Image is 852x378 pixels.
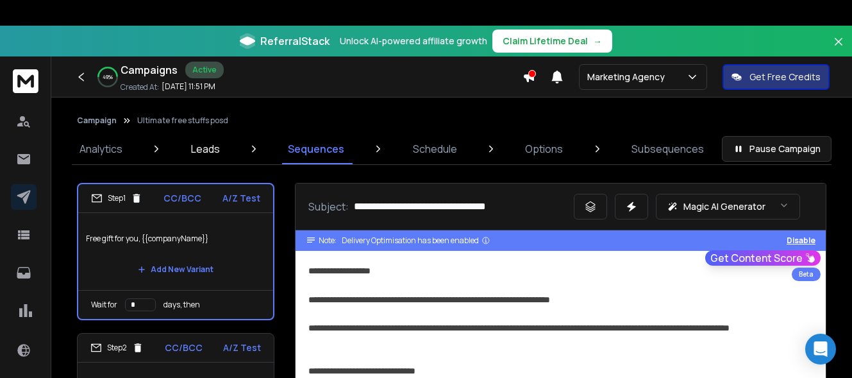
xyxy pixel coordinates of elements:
div: Active [185,62,224,78]
span: ReferralStack [260,33,330,49]
p: Analytics [79,141,122,157]
a: Subsequences [624,133,712,164]
button: Pause Campaign [722,136,831,162]
a: Schedule [405,133,465,164]
a: Options [517,133,571,164]
p: Created At: [121,82,159,92]
p: days, then [163,300,200,310]
p: A/Z Test [223,341,261,354]
a: Analytics [72,133,130,164]
p: [DATE] 11:51 PM [162,82,215,92]
p: Options [525,141,563,157]
div: Open Intercom Messenger [805,334,836,365]
p: Free gift for you, {{companyName}} [86,221,265,257]
p: CC/BCC [163,192,201,205]
p: Marketing Agency [587,71,670,83]
button: Close banner [830,33,847,64]
li: Step1CC/BCCA/Z TestFree gift for you, {{companyName}}Add New VariantWait fordays, then [77,183,274,320]
button: Magic AI Generator [656,194,800,219]
p: Schedule [413,141,457,157]
p: Get Free Credits [749,71,821,83]
p: Subject: [308,199,349,214]
p: Sequences [288,141,344,157]
span: Note: [319,236,337,246]
p: 49 % [103,73,113,81]
span: → [593,35,602,47]
div: Delivery Optimisation has been enabled [342,236,490,246]
p: Ultimate free stuffs posd [137,116,228,126]
div: Step 2 [90,342,144,354]
button: Get Content Score [705,250,821,266]
p: Wait for [91,300,117,310]
div: Beta [792,268,821,281]
div: Step 1 [91,193,142,204]
button: Disable [787,236,815,246]
p: Unlock AI-powered affiliate growth [340,35,487,47]
p: Leads [191,141,220,157]
a: Sequences [280,133,352,164]
h1: Campaigns [121,62,178,78]
p: A/Z Test [222,192,260,205]
button: Get Free Credits [723,64,830,90]
p: Subsequences [631,141,704,157]
button: Claim Lifetime Deal→ [492,30,612,53]
p: Magic AI Generator [683,200,765,213]
p: CC/BCC [165,341,203,354]
a: Leads [183,133,228,164]
button: Campaign [77,116,117,126]
button: Add New Variant [128,257,224,282]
